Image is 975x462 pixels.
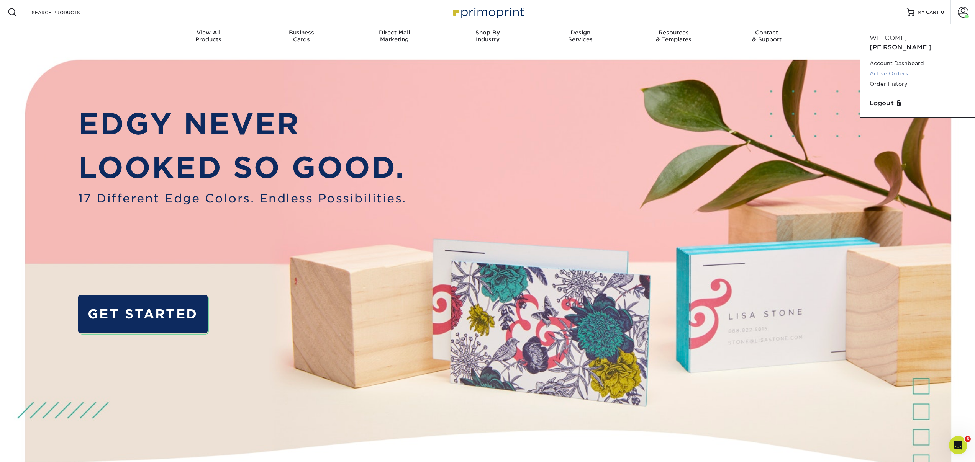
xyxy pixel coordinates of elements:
span: 6 [965,436,971,442]
input: SEARCH PRODUCTS..... [31,8,106,17]
a: Logout [870,99,966,108]
iframe: Intercom live chat [949,436,967,454]
div: Industry [441,29,534,43]
iframe: Google Customer Reviews [2,439,65,459]
span: Shop By [441,29,534,36]
a: BusinessCards [255,24,348,49]
span: 17 Different Edge Colors. Endless Possibilities. [78,190,406,207]
a: DesignServices [534,24,627,49]
a: View AllProducts [162,24,255,49]
span: View All [162,29,255,36]
span: [PERSON_NAME] [870,44,932,51]
div: Services [534,29,627,43]
div: Products [162,29,255,43]
div: & Support [720,29,813,43]
a: GET STARTED [78,295,208,333]
div: & Templates [627,29,720,43]
span: Contact [720,29,813,36]
span: MY CART [918,9,939,16]
span: Resources [627,29,720,36]
span: Welcome, [870,34,906,42]
a: Direct MailMarketing [348,24,441,49]
div: Cards [255,29,348,43]
a: Resources& Templates [627,24,720,49]
span: Design [534,29,627,36]
p: LOOKED SO GOOD. [78,146,406,190]
a: Contact& Support [720,24,813,49]
div: Marketing [348,29,441,43]
a: Order History [870,79,966,89]
img: Primoprint [449,4,526,20]
span: Direct Mail [348,29,441,36]
span: 0 [941,10,944,15]
a: Account Dashboard [870,58,966,69]
p: EDGY NEVER [78,102,406,146]
a: Active Orders [870,69,966,79]
span: Business [255,29,348,36]
a: Shop ByIndustry [441,24,534,49]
